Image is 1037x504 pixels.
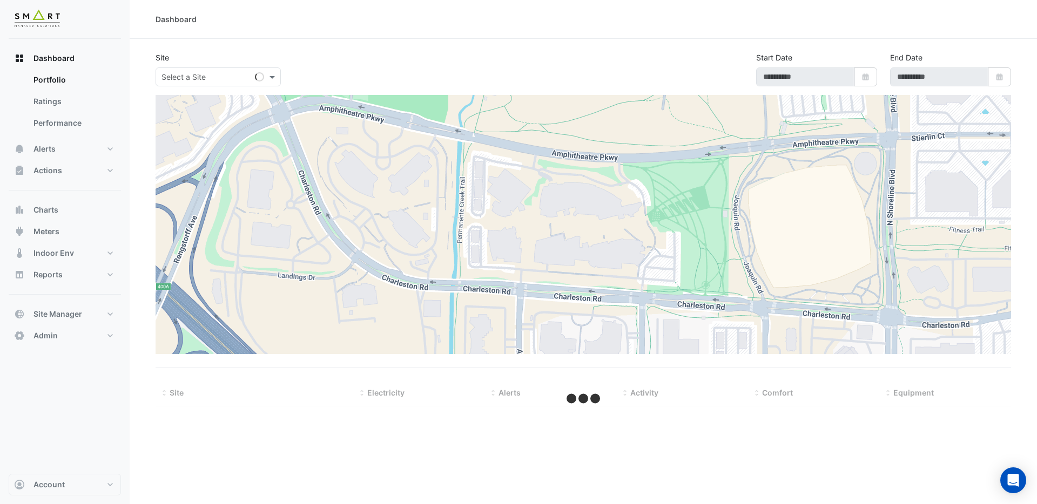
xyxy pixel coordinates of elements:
div: Open Intercom Messenger [1000,467,1026,493]
label: End Date [890,52,922,63]
span: Dashboard [33,53,75,64]
div: Dashboard [9,69,121,138]
span: Alerts [33,144,56,154]
div: Dashboard [156,13,197,25]
span: Charts [33,205,58,215]
span: Meters [33,226,59,237]
app-icon: Dashboard [14,53,25,64]
button: Charts [9,199,121,221]
a: Performance [25,112,121,134]
label: Start Date [756,52,792,63]
button: Indoor Env [9,242,121,264]
span: Electricity [367,388,405,397]
button: Site Manager [9,303,121,325]
app-icon: Indoor Env [14,248,25,258]
app-icon: Site Manager [14,309,25,319]
app-icon: Actions [14,165,25,176]
span: Site [170,388,184,397]
span: Comfort [762,388,793,397]
span: Indoor Env [33,248,74,258]
app-icon: Reports [14,269,25,280]
button: Alerts [9,138,121,160]
span: Activity [630,388,658,397]
app-icon: Charts [14,205,25,215]
span: Equipment [893,388,934,397]
button: Reports [9,264,121,285]
span: Actions [33,165,62,176]
img: Company Logo [13,9,62,30]
span: Site Manager [33,309,82,319]
span: Account [33,479,65,490]
button: Actions [9,160,121,181]
button: Account [9,474,121,495]
label: Site [156,52,169,63]
button: Meters [9,221,121,242]
app-icon: Admin [14,330,25,341]
button: Admin [9,325,121,346]
app-icon: Meters [14,226,25,237]
span: Alerts [499,388,521,397]
app-icon: Alerts [14,144,25,154]
a: Ratings [25,91,121,112]
span: Admin [33,330,58,341]
span: Reports [33,269,63,280]
button: Dashboard [9,47,121,69]
a: Portfolio [25,69,121,91]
